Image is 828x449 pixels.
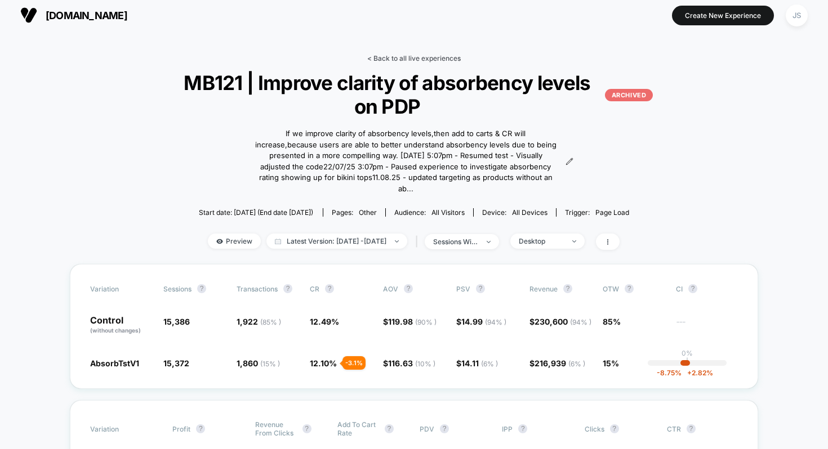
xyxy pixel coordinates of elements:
span: + [687,369,692,377]
button: ? [404,284,413,293]
span: PSV [456,285,470,293]
span: ( 10 % ) [415,360,435,368]
p: | [686,357,688,366]
span: AOV [383,285,398,293]
button: Create New Experience [672,6,774,25]
span: Transactions [237,285,278,293]
button: ? [625,284,634,293]
button: ? [563,284,572,293]
span: ( 6 % ) [481,360,498,368]
span: ( 94 % ) [485,318,506,326]
span: Latest Version: [DATE] - [DATE] [266,234,407,249]
span: MB121 | Improve clarity of absorbency levels on PDP [175,71,653,118]
button: ? [476,284,485,293]
span: 14.99 [461,317,506,326]
span: all devices [512,208,547,217]
span: 2.82 % [682,369,713,377]
span: CR [310,285,319,293]
button: ? [688,284,697,293]
span: (without changes) [90,327,141,334]
p: ARCHIVED [605,89,653,101]
span: OTW [603,284,665,293]
span: $ [529,317,591,326]
div: sessions with impression [433,237,478,246]
div: Audience: [394,208,465,217]
span: Revenue [529,285,558,293]
div: - 3.1 % [342,356,366,370]
button: ? [325,284,334,293]
span: -8.75 % [657,369,682,377]
span: CI [676,284,738,293]
span: AbsorbTstV1 [90,358,139,368]
span: $ [456,358,498,368]
button: ? [687,424,696,433]
div: Desktop [519,237,564,245]
p: 0% [682,349,693,357]
img: Visually logo [20,7,37,24]
span: PDV [420,425,434,433]
button: ? [385,424,394,433]
span: Profit [172,425,190,433]
button: JS [782,4,811,27]
div: Trigger: [565,208,629,217]
button: ? [196,424,205,433]
span: other [359,208,377,217]
span: 15% [603,358,619,368]
span: ( 6 % ) [568,360,585,368]
span: 15,372 [163,358,189,368]
span: 85% [603,317,621,326]
span: 12.10 % [310,358,337,368]
span: Preview [208,234,261,249]
button: ? [440,424,449,433]
span: ( 85 % ) [260,318,281,326]
span: $ [383,358,435,368]
div: Pages: [332,208,377,217]
button: ? [518,424,527,433]
span: 1,860 [237,358,280,368]
img: end [487,241,491,243]
span: Revenue From Clicks [255,420,297,437]
span: 12.49 % [310,317,339,326]
img: end [395,240,399,243]
button: [DOMAIN_NAME] [17,6,131,24]
img: calendar [275,239,281,244]
span: CTR [667,425,681,433]
span: Sessions [163,285,192,293]
span: 116.63 [388,358,435,368]
span: 119.98 [388,317,437,326]
span: Variation [90,420,152,437]
span: 1,922 [237,317,281,326]
span: [DOMAIN_NAME] [46,10,127,21]
span: $ [383,317,437,326]
span: Add To Cart Rate [337,420,379,437]
span: ( 94 % ) [570,318,591,326]
span: $ [529,358,585,368]
span: IPP [502,425,513,433]
p: Control [90,316,152,335]
span: All Visitors [431,208,465,217]
span: Start date: [DATE] (End date [DATE]) [199,208,313,217]
button: ? [197,284,206,293]
span: ( 15 % ) [260,360,280,368]
span: Device: [473,208,556,217]
button: ? [283,284,292,293]
div: JS [786,5,808,26]
span: --- [676,318,738,335]
span: 14.11 [461,358,498,368]
span: Variation [90,284,152,293]
span: 15,386 [163,317,190,326]
a: < Back to all live experiences [367,54,461,62]
span: ( 90 % ) [415,318,437,326]
span: Page Load [595,208,629,217]
span: 230,600 [535,317,591,326]
button: ? [302,424,311,433]
span: | [413,234,425,250]
button: ? [610,424,619,433]
img: end [572,240,576,243]
span: $ [456,317,506,326]
span: Clicks [585,425,604,433]
span: 216,939 [535,358,585,368]
span: If we improve clarity of absorbency levels,then add to carts & CR will increase,because users are... [255,128,557,194]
